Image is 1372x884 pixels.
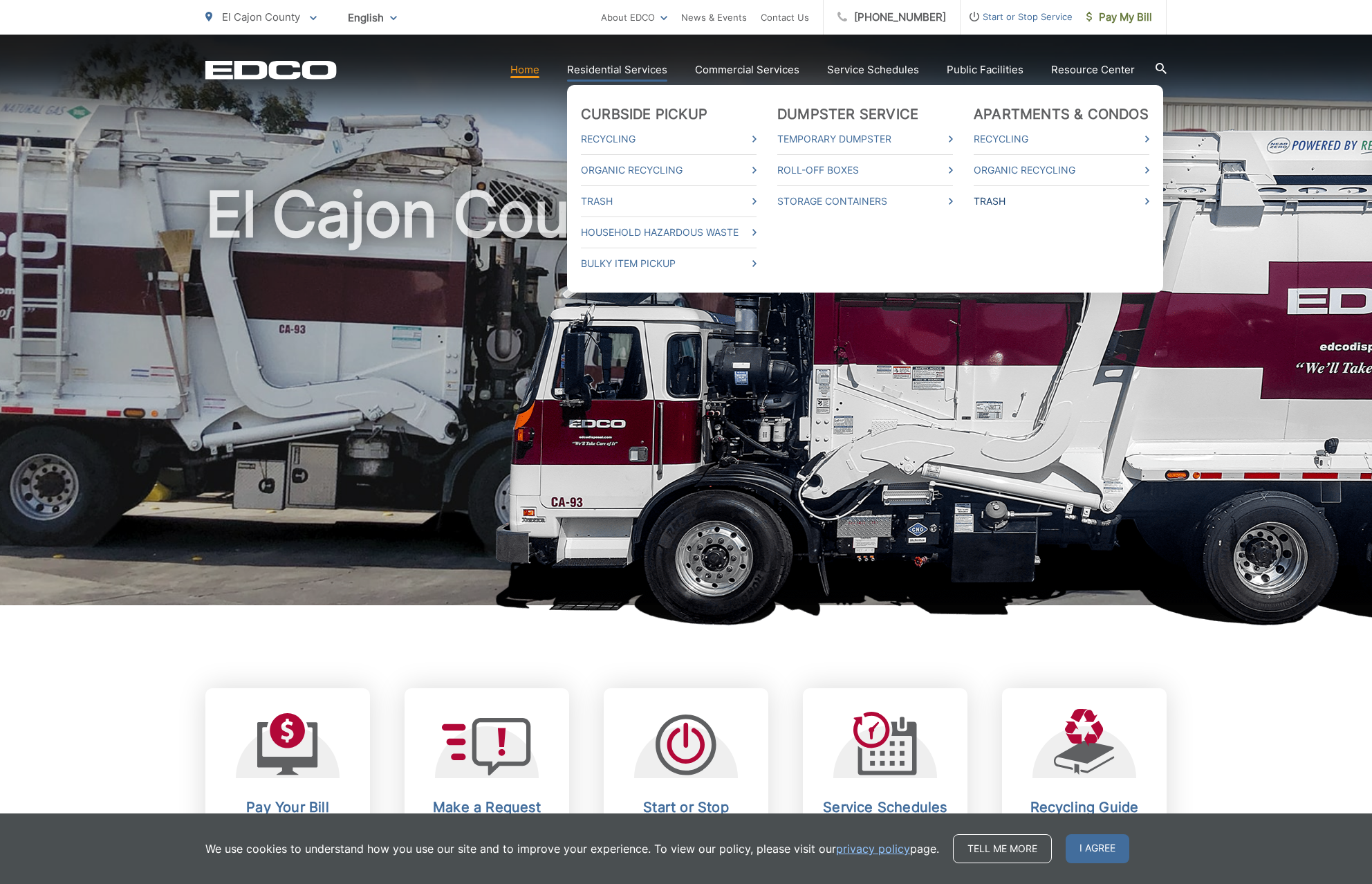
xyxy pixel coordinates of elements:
a: News & Events [681,9,747,26]
h2: Start or Stop Service [618,799,754,832]
a: Recycling [974,131,1149,147]
h2: Service Schedules [817,799,954,816]
span: El Cajon County [222,10,300,24]
span: I agree [1066,834,1129,863]
a: Storage Containers [777,193,953,210]
a: Organic Recycling [974,162,1149,178]
a: Service Schedules [827,62,919,78]
span: English [337,6,407,30]
a: Dumpster Service [777,106,918,122]
a: Commercial Services [695,62,799,78]
h2: Recycling Guide [1016,799,1153,816]
a: privacy policy [836,840,910,857]
p: We use cookies to understand how you use our site and to improve your experience. To view our pol... [205,840,939,857]
h1: El Cajon County [205,180,1167,618]
a: Organic Recycling [581,162,757,178]
a: Residential Services [567,62,667,78]
a: Public Facilities [947,62,1023,78]
a: Temporary Dumpster [777,131,953,147]
h2: Make a Request [418,799,555,816]
a: Trash [581,193,757,210]
a: Curbside Pickup [581,106,707,122]
a: Recycling [581,131,757,147]
a: Bulky Item Pickup [581,255,757,272]
span: Pay My Bill [1086,9,1152,26]
a: About EDCO [601,9,667,26]
a: Tell me more [953,834,1052,863]
a: Resource Center [1051,62,1135,78]
a: Home [510,62,539,78]
a: EDCD logo. Return to the homepage. [205,60,337,80]
a: Apartments & Condos [974,106,1149,122]
a: Trash [974,193,1149,210]
a: Roll-Off Boxes [777,162,953,178]
a: Household Hazardous Waste [581,224,757,241]
a: Contact Us [761,9,809,26]
h2: Pay Your Bill [219,799,356,816]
